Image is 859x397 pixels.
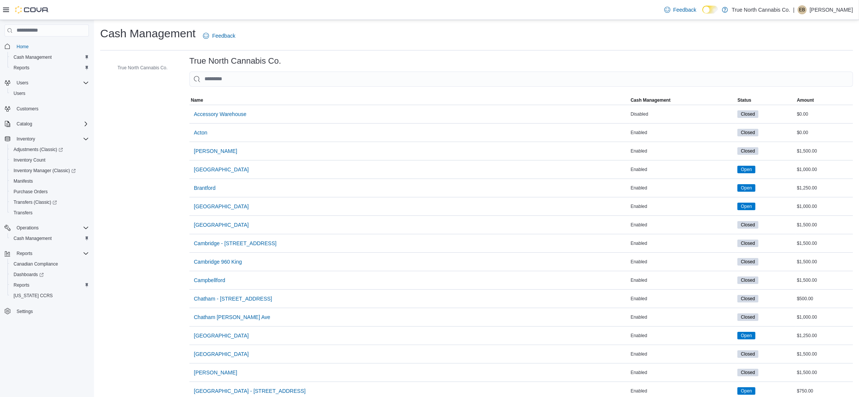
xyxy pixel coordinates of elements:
span: Canadian Compliance [11,260,89,269]
div: $1,250.00 [795,183,853,192]
span: Cash Management [14,235,52,241]
span: Adjustments (Classic) [14,147,63,153]
span: Open [741,388,752,394]
button: Canadian Compliance [8,259,92,269]
span: Closed [741,314,755,321]
div: Enabled [629,147,736,156]
span: Operations [17,225,39,231]
h3: True North Cannabis Co. [189,56,281,66]
input: This is a search bar. As you type, the results lower in the page will automatically filter. [189,72,853,87]
div: $500.00 [795,294,853,303]
span: Cambridge 960 King [194,258,242,266]
button: Transfers [8,208,92,218]
button: Reports [2,248,92,259]
button: Inventory Count [8,155,92,165]
span: Customers [17,106,38,112]
button: Reports [8,63,92,73]
span: Name [191,97,203,103]
button: Inventory [2,134,92,144]
button: Cambridge 960 King [191,254,245,269]
span: Closed [737,350,758,358]
button: [GEOGRAPHIC_DATA] [191,199,252,214]
a: Reports [11,63,32,72]
button: Cambridge - [STREET_ADDRESS] [191,236,279,251]
span: Inventory Count [14,157,46,163]
div: $1,250.00 [795,331,853,340]
button: [GEOGRAPHIC_DATA] [191,328,252,343]
button: Operations [2,223,92,233]
div: Enabled [629,220,736,229]
span: Closed [737,313,758,321]
button: Catalog [2,119,92,129]
input: Dark Mode [702,6,718,14]
button: Chatham [PERSON_NAME] Ave [191,310,273,325]
span: Reports [11,63,89,72]
span: Transfers (Classic) [11,198,89,207]
a: [US_STATE] CCRS [11,291,56,300]
span: Chatham - [STREET_ADDRESS] [194,295,272,302]
div: $1,500.00 [795,276,853,285]
a: Settings [14,307,36,316]
span: Closed [741,351,755,357]
a: Manifests [11,177,36,186]
span: Customers [14,104,89,113]
a: Transfers (Classic) [11,198,60,207]
span: Purchase Orders [14,189,48,195]
span: Home [14,42,89,51]
button: Customers [2,103,92,114]
button: Reports [14,249,35,258]
span: Closed [741,221,755,228]
button: Users [2,78,92,88]
span: [GEOGRAPHIC_DATA] [194,350,249,358]
a: Home [14,42,32,51]
button: Amount [795,96,853,105]
div: $1,500.00 [795,257,853,266]
span: Manifests [14,178,33,184]
a: Purchase Orders [11,187,51,196]
button: Manifests [8,176,92,186]
button: Inventory [14,134,38,144]
button: True North Cannabis Co. [107,63,171,72]
span: Closed [741,258,755,265]
span: Cash Management [11,234,89,243]
div: $750.00 [795,386,853,395]
a: Reports [11,281,32,290]
span: Closed [737,110,758,118]
span: Reports [14,282,29,288]
span: Dashboards [11,270,89,279]
span: Closed [737,295,758,302]
span: Accessory Warehouse [194,110,247,118]
span: Catalog [14,119,89,128]
button: Reports [8,280,92,290]
span: Reports [11,281,89,290]
a: Dashboards [8,269,92,280]
span: [PERSON_NAME] [194,369,237,376]
span: Closed [737,147,758,155]
button: Brantford [191,180,219,195]
span: True North Cannabis Co. [117,65,168,71]
span: Manifests [11,177,89,186]
nav: Complex example [5,38,89,336]
span: Purchase Orders [11,187,89,196]
div: Enabled [629,202,736,211]
a: Adjustments (Classic) [8,144,92,155]
span: Settings [17,308,33,315]
a: Inventory Count [11,156,49,165]
div: Enabled [629,331,736,340]
button: Name [189,96,629,105]
span: [GEOGRAPHIC_DATA] [194,221,249,229]
span: Cash Management [11,53,89,62]
button: Users [14,78,31,87]
span: Closed [741,148,755,154]
button: [US_STATE] CCRS [8,290,92,301]
span: Reports [17,250,32,257]
span: Catalog [17,121,32,127]
span: Closed [741,295,755,302]
a: Inventory Manager (Classic) [11,166,79,175]
span: Inventory Manager (Classic) [11,166,89,175]
a: Inventory Manager (Classic) [8,165,92,176]
span: Open [737,166,755,173]
div: Enabled [629,183,736,192]
div: $1,500.00 [795,368,853,377]
button: Purchase Orders [8,186,92,197]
